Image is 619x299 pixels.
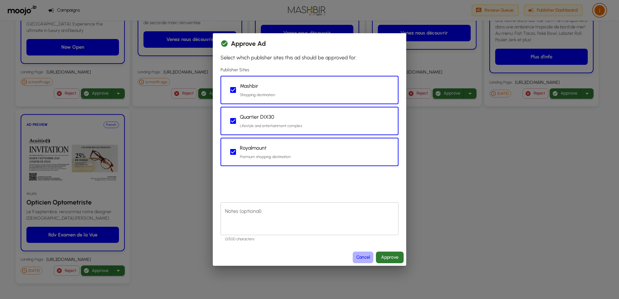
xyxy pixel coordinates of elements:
[240,93,275,97] span: Shopping destination
[240,124,302,128] span: Lifestyle and entertainment complex
[221,38,398,49] div: Approve Ad
[240,144,290,153] h6: Royalmount
[225,236,394,243] p: 0/500 characters
[240,82,275,91] h6: Mashbir
[221,67,249,73] legend: Publisher Sites
[221,54,398,62] p: Select which publisher sites this ad should be approved for:
[240,154,290,159] span: Premium shopping destination
[240,113,302,122] h6: Quartier DIX30
[353,252,373,264] button: Cancel
[376,252,404,264] button: Approve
